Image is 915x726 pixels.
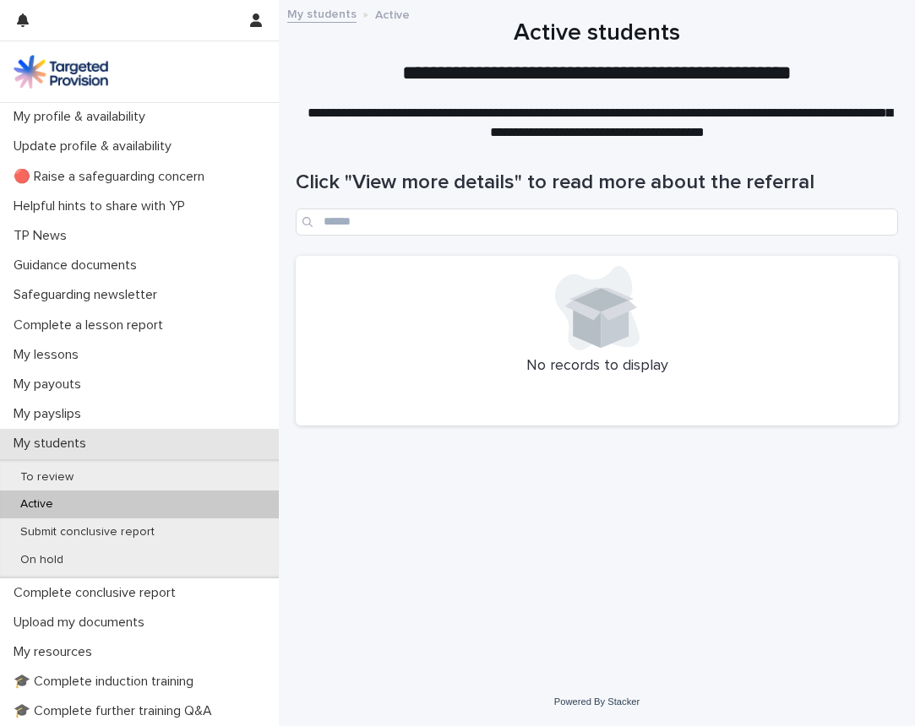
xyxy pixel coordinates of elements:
[7,257,150,274] p: Guidance documents
[296,209,898,236] input: Search
[7,228,80,244] p: TP News
[7,406,95,422] p: My payslips
[7,169,218,185] p: 🔴 Raise a safeguarding concern
[7,644,106,660] p: My resources
[7,109,159,125] p: My profile & availability
[7,615,158,631] p: Upload my documents
[306,357,888,376] p: No records to display
[7,138,185,154] p: Update profile & availability
[7,497,67,512] p: Active
[287,3,357,23] a: My students
[296,171,898,195] h1: Click "View more details" to read more about the referral
[7,674,207,690] p: 🎓 Complete induction training
[7,317,177,333] p: Complete a lesson report
[7,703,226,719] p: 🎓 Complete further training Q&A
[7,377,95,393] p: My payouts
[7,347,92,363] p: My lessons
[7,525,168,539] p: Submit conclusive report
[14,55,108,89] img: M5nRWzHhSzIhMunXDL62
[375,4,410,23] p: Active
[296,19,898,48] h1: Active students
[7,470,87,485] p: To review
[7,287,171,303] p: Safeguarding newsletter
[7,553,77,567] p: On hold
[554,696,640,707] a: Powered By Stacker
[7,198,199,214] p: Helpful hints to share with YP
[7,585,189,601] p: Complete conclusive report
[7,436,100,452] p: My students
